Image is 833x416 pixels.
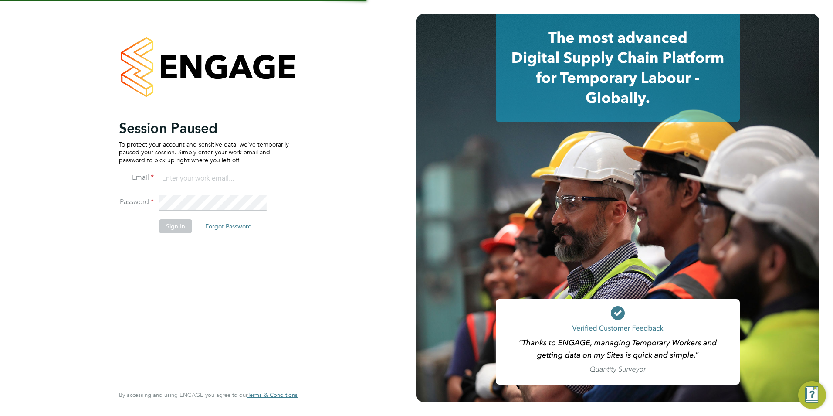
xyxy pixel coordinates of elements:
h2: Session Paused [119,119,289,137]
input: Enter your work email... [159,171,267,187]
label: Email [119,173,154,182]
button: Engage Resource Center [798,381,826,409]
button: Sign In [159,219,192,233]
label: Password [119,198,154,207]
p: To protect your account and sensitive data, we've temporarily paused your session. Simply enter y... [119,140,289,164]
button: Forgot Password [198,219,259,233]
a: Terms & Conditions [247,392,298,399]
span: By accessing and using ENGAGE you agree to our [119,391,298,399]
